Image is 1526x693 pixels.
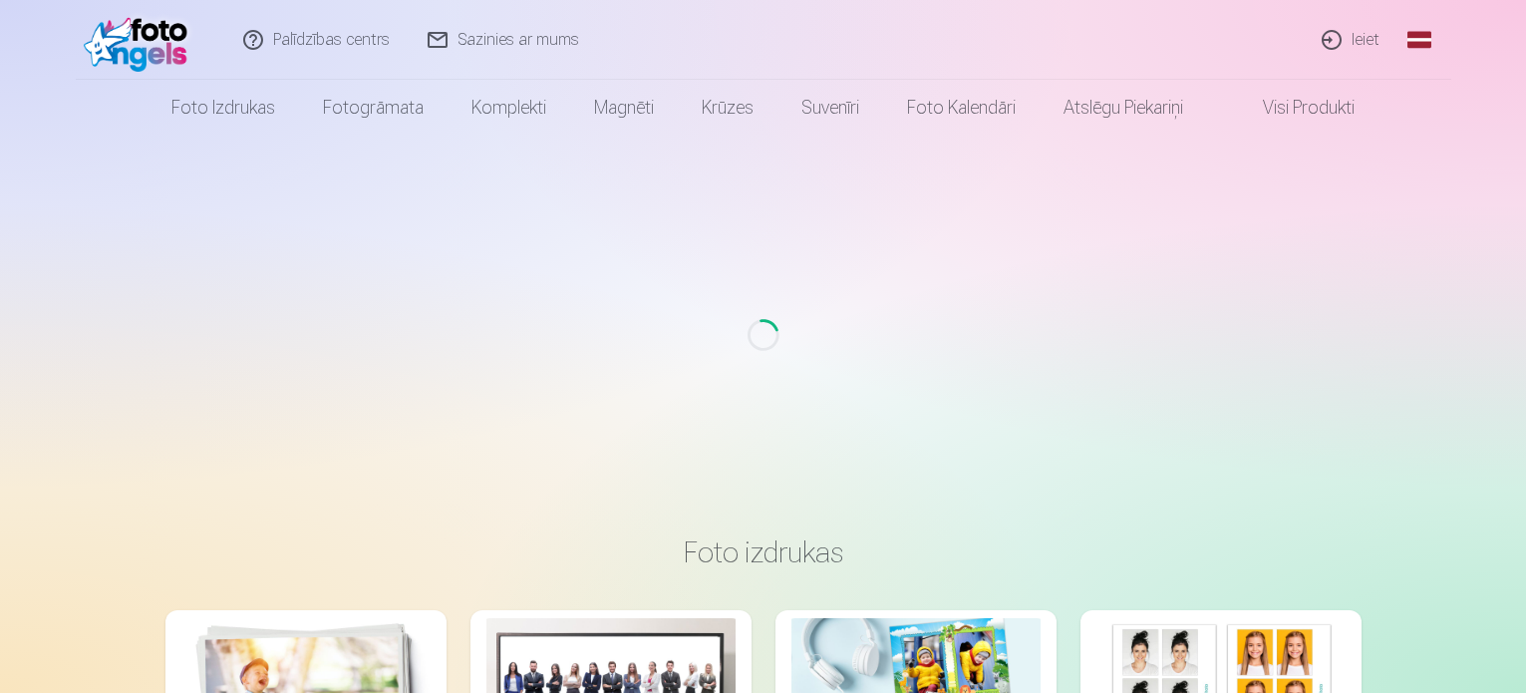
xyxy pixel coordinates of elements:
[570,80,678,136] a: Magnēti
[181,534,1346,570] h3: Foto izdrukas
[84,8,198,72] img: /fa1
[148,80,299,136] a: Foto izdrukas
[1207,80,1378,136] a: Visi produkti
[299,80,448,136] a: Fotogrāmata
[678,80,777,136] a: Krūzes
[777,80,883,136] a: Suvenīri
[883,80,1040,136] a: Foto kalendāri
[448,80,570,136] a: Komplekti
[1040,80,1207,136] a: Atslēgu piekariņi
